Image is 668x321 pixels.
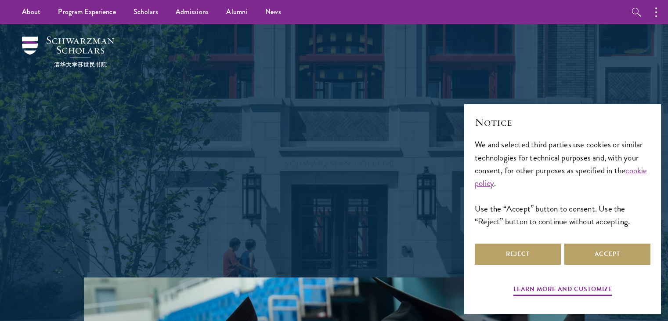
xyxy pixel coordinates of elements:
button: Reject [475,244,561,265]
button: Learn more and customize [513,284,612,297]
button: Accept [564,244,650,265]
img: Schwarzman Scholars [22,36,114,67]
a: cookie policy [475,164,647,190]
div: We and selected third parties use cookies or similar technologies for technical purposes and, wit... [475,138,650,227]
h2: Notice [475,115,650,130]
